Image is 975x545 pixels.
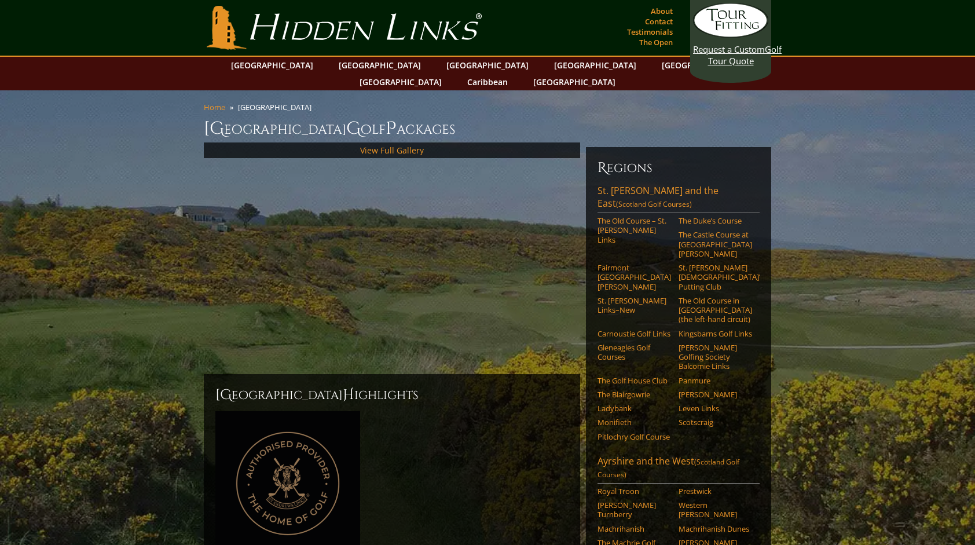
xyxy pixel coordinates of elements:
[598,263,671,291] a: Fairmont [GEOGRAPHIC_DATA][PERSON_NAME]
[598,524,671,533] a: Machrihanish
[238,102,316,112] li: [GEOGRAPHIC_DATA]
[679,404,752,413] a: Leven Links
[679,376,752,385] a: Panmure
[598,432,671,441] a: Pitlochry Golf Course
[225,57,319,74] a: [GEOGRAPHIC_DATA]
[598,159,760,177] h6: Regions
[386,117,397,140] span: P
[598,376,671,385] a: The Golf House Club
[598,487,671,496] a: Royal Troon
[679,500,752,520] a: Western [PERSON_NAME]
[679,487,752,496] a: Prestwick
[693,3,768,67] a: Request a CustomGolf Tour Quote
[598,457,739,480] span: (Scotland Golf Courses)
[679,216,752,225] a: The Duke’s Course
[441,57,534,74] a: [GEOGRAPHIC_DATA]
[598,390,671,399] a: The Blairgowrie
[461,74,514,90] a: Caribbean
[204,102,225,112] a: Home
[679,524,752,533] a: Machrihanish Dunes
[346,117,361,140] span: G
[548,57,642,74] a: [GEOGRAPHIC_DATA]
[679,390,752,399] a: [PERSON_NAME]
[679,263,752,291] a: St. [PERSON_NAME] [DEMOGRAPHIC_DATA]’ Putting Club
[624,24,676,40] a: Testimonials
[527,74,621,90] a: [GEOGRAPHIC_DATA]
[354,74,448,90] a: [GEOGRAPHIC_DATA]
[204,117,771,140] h1: [GEOGRAPHIC_DATA] olf ackages
[679,230,752,258] a: The Castle Course at [GEOGRAPHIC_DATA][PERSON_NAME]
[598,455,760,484] a: Ayrshire and the West(Scotland Golf Courses)
[679,418,752,427] a: Scotscraig
[598,329,671,338] a: Carnoustie Golf Links
[598,296,671,315] a: St. [PERSON_NAME] Links–New
[648,3,676,19] a: About
[679,343,752,371] a: [PERSON_NAME] Golfing Society Balcomie Links
[598,184,760,213] a: St. [PERSON_NAME] and the East(Scotland Golf Courses)
[679,296,752,324] a: The Old Course in [GEOGRAPHIC_DATA] (the left-hand circuit)
[679,329,752,338] a: Kingsbarns Golf Links
[360,145,424,156] a: View Full Gallery
[598,343,671,362] a: Gleneagles Golf Courses
[598,418,671,427] a: Monifieth
[333,57,427,74] a: [GEOGRAPHIC_DATA]
[616,199,692,209] span: (Scotland Golf Courses)
[693,43,765,55] span: Request a Custom
[642,13,676,30] a: Contact
[656,57,750,74] a: [GEOGRAPHIC_DATA]
[598,404,671,413] a: Ladybank
[598,216,671,244] a: The Old Course – St. [PERSON_NAME] Links
[598,500,671,520] a: [PERSON_NAME] Turnberry
[343,386,354,404] span: H
[215,386,569,404] h2: [GEOGRAPHIC_DATA] ighlights
[636,34,676,50] a: The Open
